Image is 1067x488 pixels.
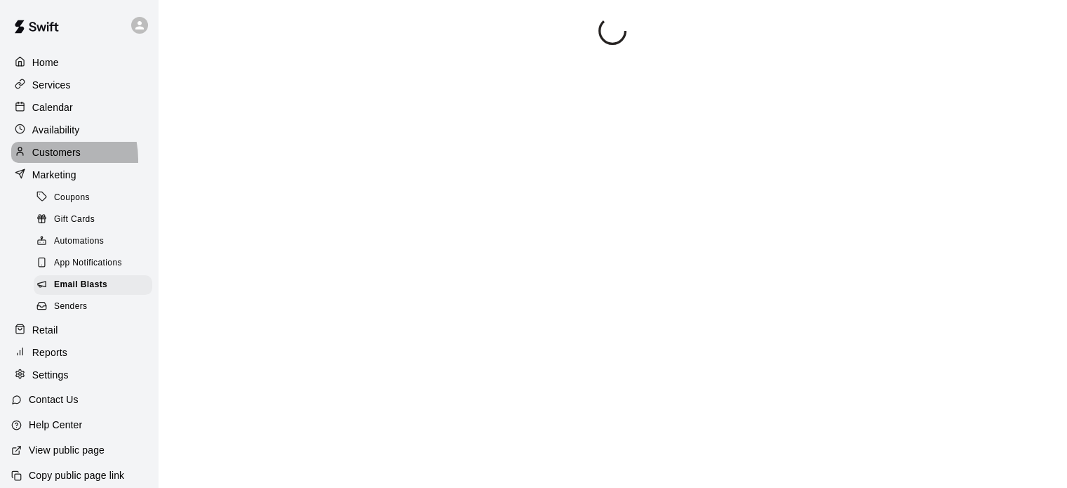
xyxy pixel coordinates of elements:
a: Retail [11,319,147,341]
p: Calendar [32,100,73,114]
a: Senders [34,296,158,318]
p: Settings [32,368,69,382]
p: Help Center [29,418,82,432]
a: Home [11,52,147,73]
a: Calendar [11,97,147,118]
a: Customers [11,142,147,163]
span: Automations [54,235,104,249]
a: App Notifications [34,253,158,275]
p: Customers [32,145,81,159]
p: Marketing [32,168,76,182]
p: Services [32,78,71,92]
p: Retail [32,323,58,337]
a: Email Blasts [34,275,158,296]
span: Email Blasts [54,278,107,292]
a: Marketing [11,164,147,185]
p: Home [32,55,59,70]
div: Senders [34,297,152,317]
p: Copy public page link [29,468,124,482]
p: Availability [32,123,80,137]
a: Gift Cards [34,209,158,230]
a: Coupons [34,187,158,209]
div: Coupons [34,188,152,208]
span: Gift Cards [54,213,95,227]
span: App Notifications [54,256,122,270]
div: Email Blasts [34,275,152,295]
a: Availability [11,119,147,140]
span: Senders [54,300,88,314]
a: Services [11,74,147,95]
p: Reports [32,345,67,360]
a: Reports [11,342,147,363]
div: App Notifications [34,253,152,273]
span: Coupons [54,191,90,205]
div: Automations [34,232,152,251]
p: View public page [29,443,105,457]
a: Automations [34,231,158,253]
div: Gift Cards [34,210,152,230]
a: Settings [11,364,147,385]
p: Contact Us [29,393,79,407]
